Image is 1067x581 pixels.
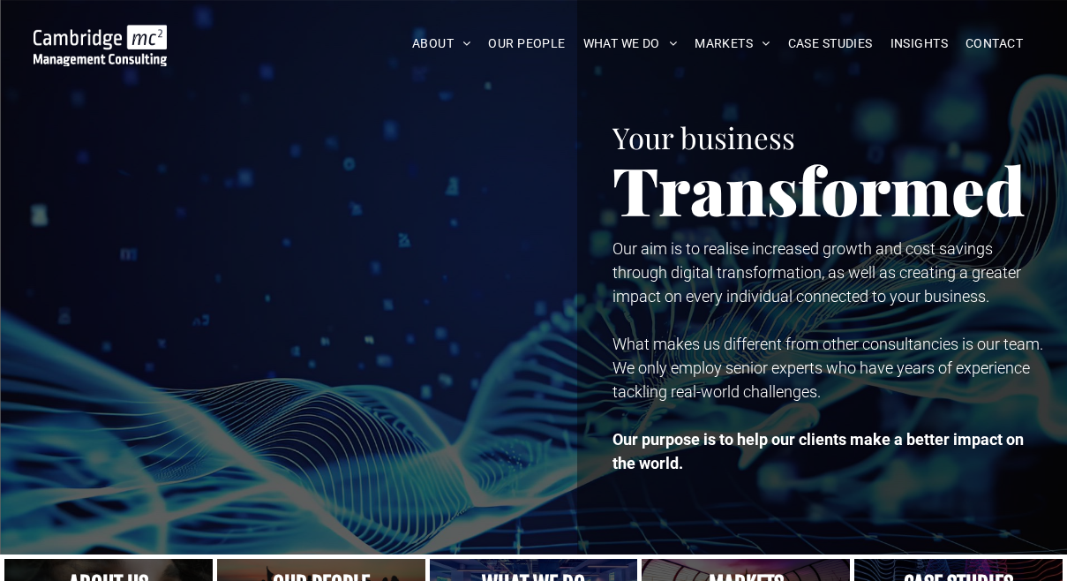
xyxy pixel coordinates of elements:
[612,239,1021,306] span: Our aim is to realise increased growth and cost savings through digital transformation, as well a...
[957,30,1032,57] a: CONTACT
[612,335,1043,401] span: What makes us different from other consultancies is our team. We only employ senior experts who h...
[612,145,1026,233] span: Transformed
[686,30,778,57] a: MARKETS
[612,117,795,156] span: Your business
[403,30,480,57] a: ABOUT
[479,30,574,57] a: OUR PEOPLE
[34,25,168,66] img: Go to Homepage
[612,430,1024,472] strong: Our purpose is to help our clients make a better impact on the world.
[882,30,957,57] a: INSIGHTS
[575,30,687,57] a: WHAT WE DO
[779,30,882,57] a: CASE STUDIES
